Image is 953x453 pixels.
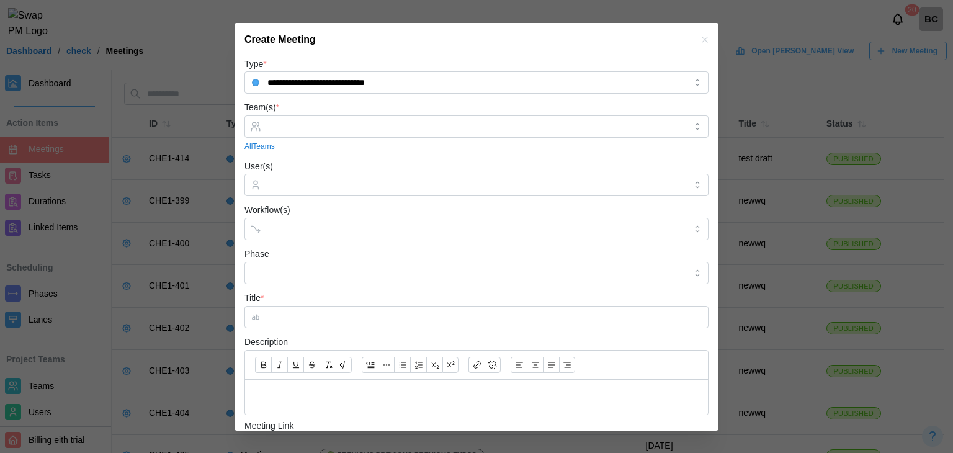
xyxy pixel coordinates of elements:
[244,58,267,71] label: Type
[244,336,288,349] label: Description
[271,357,287,373] button: Italic
[426,357,442,373] button: Subscript
[244,204,290,217] label: Workflow(s)
[244,419,293,433] label: Meeting Link
[378,357,394,373] button: Horizontal line
[527,357,543,373] button: Align text: center
[511,357,527,373] button: Align text: left
[320,357,336,373] button: Clear formatting
[559,357,575,373] button: Align text: right
[244,101,279,115] label: Team(s)
[244,160,273,174] label: User(s)
[442,357,459,373] button: Superscript
[485,357,501,373] button: Remove link
[244,35,316,45] h2: Create Meeting
[543,357,559,373] button: Align text: justify
[394,357,410,373] button: Bullet list
[287,357,303,373] button: Underline
[362,357,378,373] button: Blockquote
[336,357,352,373] button: Code
[468,357,485,373] button: Link
[303,357,320,373] button: Strikethrough
[410,357,426,373] button: Ordered list
[255,357,271,373] button: Bold
[244,141,275,153] a: All Teams
[244,292,264,305] label: Title
[244,248,269,261] label: Phase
